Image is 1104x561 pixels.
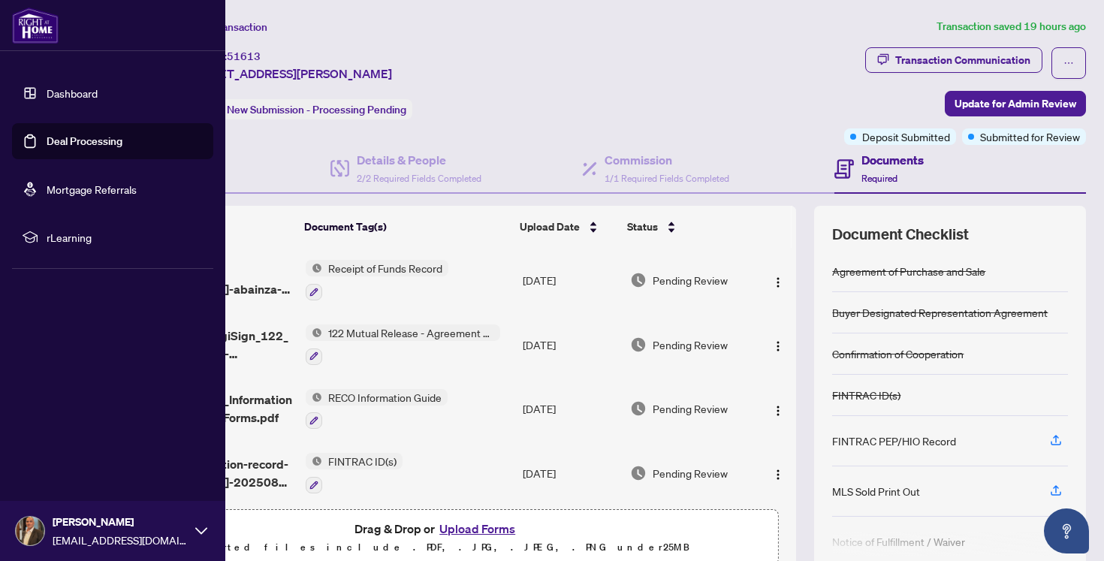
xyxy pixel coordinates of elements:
a: Deal Processing [47,134,122,148]
span: Status [627,219,658,235]
span: RECO Information Guide [322,389,448,406]
span: View Transaction [187,20,267,34]
span: FINTRAC ID(s) [322,453,403,469]
img: Status Icon [306,324,322,341]
button: Status Icon122 Mutual Release - Agreement of Purchase and Sale [306,324,500,365]
h4: Commission [605,151,729,169]
img: Profile Icon [16,517,44,545]
th: Document Tag(s) [298,206,514,248]
span: Update for Admin Review [955,92,1076,116]
td: [DATE] [517,248,624,312]
div: Confirmation of Cooperation [832,345,964,362]
div: Agreement of Purchase and Sale [832,263,985,279]
span: Pending Review [653,336,728,353]
button: Status IconFINTRAC ID(s) [306,453,403,493]
span: Deposit Submitted [862,128,950,145]
span: [PERSON_NAME] [53,514,188,530]
span: rLearning [47,229,203,246]
button: Transaction Communication [865,47,1042,73]
article: Transaction saved 19 hours ago [937,18,1086,35]
div: Status: [186,99,412,119]
button: Update for Admin Review [945,91,1086,116]
a: Dashboard [47,86,98,100]
span: 122 Mutual Release - Agreement of Purchase and Sale [322,324,500,341]
img: Logo [772,405,784,417]
button: Status IconRECO Information Guide [306,389,448,430]
button: Open asap [1044,508,1089,553]
img: Document Status [630,272,647,288]
span: 1/1 Required Fields Completed [605,173,729,184]
th: Upload Date [514,206,620,248]
img: Logo [772,340,784,352]
div: Buyer Designated Representation Agreement [832,304,1048,321]
span: Pending Review [653,272,728,288]
button: Logo [766,461,790,485]
span: Drag & Drop or [354,519,520,538]
div: Transaction Communication [895,48,1030,72]
h4: Documents [861,151,924,169]
img: Logo [772,276,784,288]
button: Logo [766,397,790,421]
button: Status IconReceipt of Funds Record [306,260,448,300]
div: FINTRAC PEP/HIO Record [832,433,956,449]
span: Receipt of Funds Record [322,260,448,276]
span: 2/2 Required Fields Completed [357,173,481,184]
a: Mortgage Referrals [47,182,137,196]
button: Logo [766,268,790,292]
span: Document Checklist [832,224,969,245]
img: Document Status [630,336,647,353]
div: MLS Sold Print Out [832,483,920,499]
span: [STREET_ADDRESS][PERSON_NAME] [186,65,392,83]
span: ellipsis [1063,58,1074,68]
td: [DATE] [517,312,624,377]
td: [DATE] [517,441,624,505]
img: logo [12,8,59,44]
button: Logo [766,333,790,357]
span: Upload Date [520,219,580,235]
img: Logo [772,469,784,481]
h4: Details & People [357,151,481,169]
img: Document Status [630,465,647,481]
span: 51613 [227,50,261,63]
p: Supported files include .PDF, .JPG, .JPEG, .PNG under 25 MB [106,538,768,556]
button: Upload Forms [435,519,520,538]
td: [DATE] [517,377,624,442]
span: Required [861,173,897,184]
span: Pending Review [653,400,728,417]
span: [EMAIL_ADDRESS][DOMAIN_NAME] [53,532,188,548]
span: New Submission - Processing Pending [227,103,406,116]
span: Pending Review [653,465,728,481]
img: Document Status [630,400,647,417]
span: Submitted for Review [980,128,1080,145]
img: Status Icon [306,389,322,406]
img: Status Icon [306,453,322,469]
img: Status Icon [306,260,322,276]
th: Status [621,206,755,248]
div: FINTRAC ID(s) [832,387,900,403]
